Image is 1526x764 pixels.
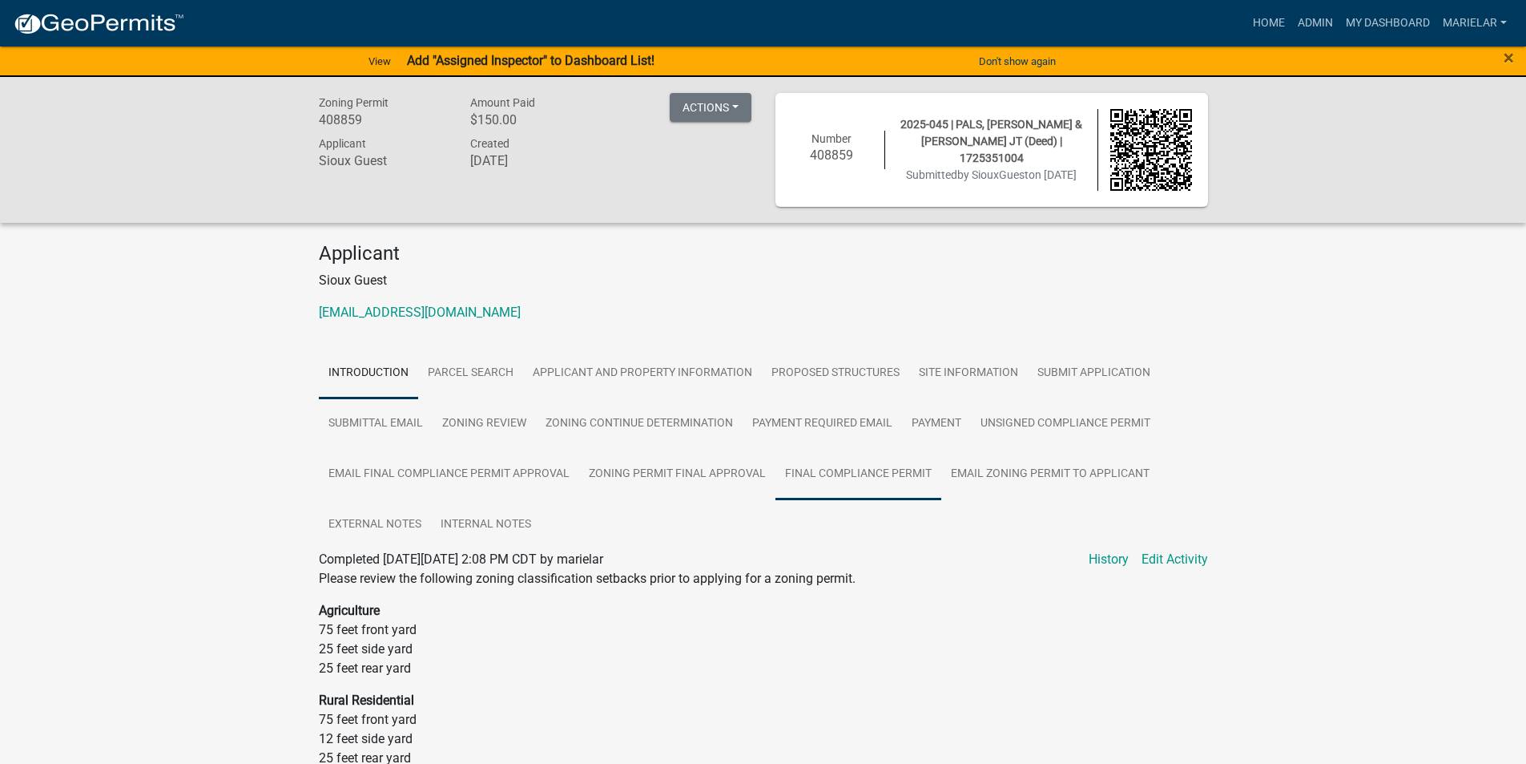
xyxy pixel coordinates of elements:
a: External Notes [319,499,431,551]
h6: [DATE] [470,153,598,168]
strong: Agriculture [319,603,380,618]
h6: Sioux Guest [319,153,447,168]
span: Submitted on [DATE] [906,168,1077,181]
h6: 408859 [319,112,447,127]
a: Admin [1291,8,1339,38]
a: Site Information [909,348,1028,399]
strong: Rural Residential [319,693,414,708]
a: Email Zoning Permit to Applicant [941,449,1159,500]
span: Zoning Permit [319,96,389,109]
p: 75 feet front yard 25 feet side yard 25 feet rear yard [319,601,1208,678]
a: View [362,48,397,75]
p: Please review the following zoning classification setbacks prior to applying for a zoning permit. [319,569,1208,588]
h4: Applicant [319,242,1208,265]
button: Don't show again [972,48,1062,75]
strong: Add "Assigned Inspector" to Dashboard List! [407,53,654,68]
h6: $150.00 [470,112,598,127]
span: Created [470,137,509,150]
button: Actions [670,93,751,122]
a: [EMAIL_ADDRESS][DOMAIN_NAME] [319,305,521,320]
a: Submit Application [1028,348,1160,399]
a: Home [1246,8,1291,38]
a: marielar [1436,8,1513,38]
a: Zoning Continue Determination [536,398,743,450]
a: Introduction [319,348,418,399]
span: Number [811,132,852,145]
p: Sioux Guest [319,271,1208,290]
span: by SiouxGuest [957,168,1029,181]
a: Applicant and Property Information [523,348,762,399]
a: My Dashboard [1339,8,1436,38]
img: QR code [1110,109,1192,191]
a: Submittal Email [319,398,433,450]
a: Final Compliance Permit [775,449,941,500]
a: Proposed Structures [762,348,909,399]
button: Close [1504,48,1514,67]
a: Zoning Review [433,398,536,450]
a: Unsigned Compliance Permit [971,398,1160,450]
a: History [1089,550,1129,569]
span: 2025-045 | PALS, [PERSON_NAME] & [PERSON_NAME] JT (Deed) | 1725351004 [900,118,1082,164]
a: Payment [902,398,971,450]
span: Amount Paid [470,96,535,109]
a: Zoning Permit Final Approval [579,449,775,500]
span: Applicant [319,137,366,150]
a: Edit Activity [1141,550,1208,569]
a: Internal Notes [431,499,541,551]
a: Parcel search [418,348,523,399]
a: Email Final Compliance Permit Approval [319,449,579,500]
span: × [1504,46,1514,69]
span: Completed [DATE][DATE] 2:08 PM CDT by marielar [319,552,603,567]
a: Payment Required Email [743,398,902,450]
h6: 408859 [791,148,873,163]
